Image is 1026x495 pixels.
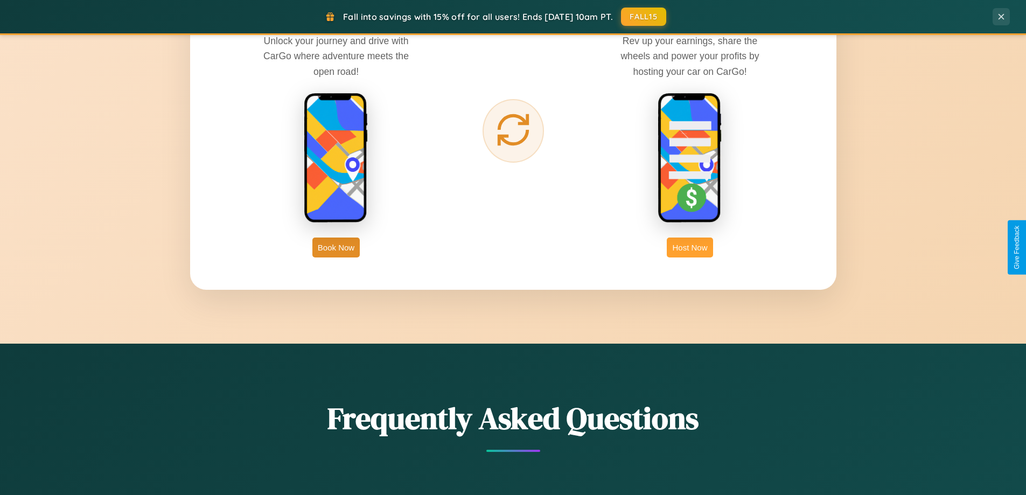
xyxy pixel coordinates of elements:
button: Host Now [667,238,713,257]
span: Fall into savings with 15% off for all users! Ends [DATE] 10am PT. [343,11,613,22]
div: Give Feedback [1013,226,1021,269]
img: rent phone [304,93,368,224]
button: Book Now [312,238,360,257]
p: Unlock your journey and drive with CarGo where adventure meets the open road! [255,33,417,79]
h2: Frequently Asked Questions [190,398,836,439]
p: Rev up your earnings, share the wheels and power your profits by hosting your car on CarGo! [609,33,771,79]
button: FALL15 [621,8,666,26]
img: host phone [658,93,722,224]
